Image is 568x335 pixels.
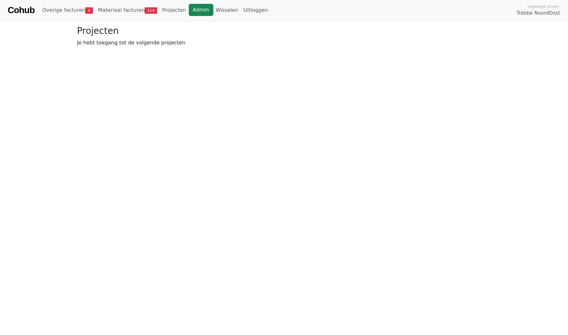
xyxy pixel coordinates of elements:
a: Overige facturen4 [40,4,95,17]
a: Cohub [8,3,35,18]
a: Admin [189,4,213,16]
a: Projecten [160,4,189,17]
span: Ingelogd onder: [528,4,560,10]
a: Uitloggen [241,4,271,17]
span: 4 [85,7,93,14]
span: Trebbe NoordOost [517,10,560,17]
h3: Projecten [77,26,491,36]
p: Je hebt toegang tot de volgende projecten [77,39,491,47]
span: 114 [145,7,157,14]
a: Materiaal facturen114 [96,4,160,17]
a: Wisselen [213,4,241,17]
